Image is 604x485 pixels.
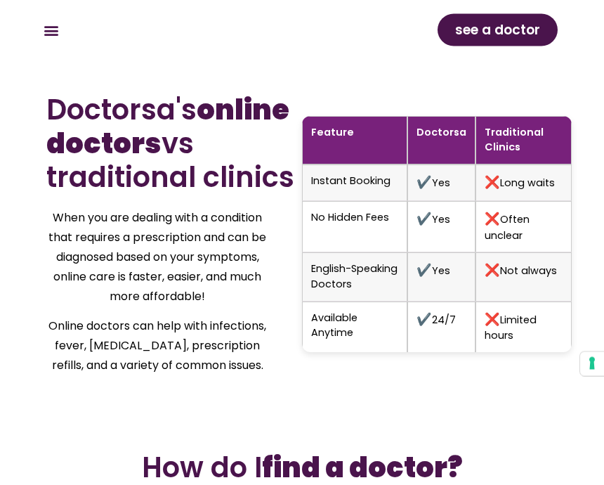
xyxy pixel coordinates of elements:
td: Yes [407,202,475,254]
th: Traditional Clinics [475,117,571,165]
td: Not always [475,253,571,302]
span: ✔️ [416,311,432,328]
span: ✔️ [416,211,432,228]
span: ❌ [485,311,500,328]
td: No Hidden Fees [302,202,407,254]
span: ✔️ [416,262,432,279]
th: Feature [302,117,407,165]
h2: Doctorsa's vs traditional clinics [46,93,302,195]
td: English-Speaking Doctors [302,253,407,302]
td: Often unclear [475,202,571,254]
span: see a doctor [455,19,540,41]
span: ❌ [485,174,500,191]
th: Doctorsa [407,117,475,165]
p: Online doctors can help with infections, fever, [MEDICAL_DATA], prescription refills, and a varie... [46,317,268,376]
p: When you are dealing with a condition that requires a prescription and can be diagnosed based on ... [46,209,268,307]
td: Instant Booking [302,165,407,202]
span: ❌ [485,262,500,279]
td: Limited hours [475,302,571,354]
td: Available Anytime [302,302,407,354]
td: Yes [407,165,475,202]
td: Yes [407,253,475,302]
span: ❌ [485,211,500,228]
td: Long waits [475,165,571,202]
span: ✔️ [416,174,432,191]
div: Menu Toggle [39,19,63,42]
button: Your consent preferences for tracking technologies [580,352,604,376]
a: see a doctor [438,14,558,46]
h2: How do I [66,451,537,485]
b: online doctors [46,91,289,164]
td: 24/7 [407,302,475,354]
